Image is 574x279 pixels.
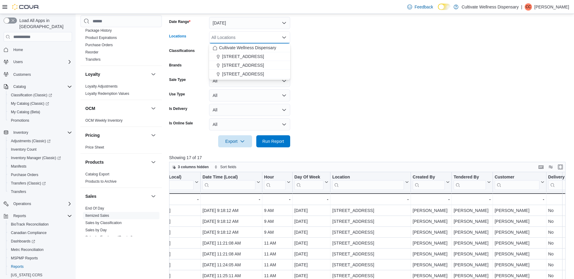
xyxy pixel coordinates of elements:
img: Cova [12,4,39,10]
span: My Catalog (Beta) [11,110,40,114]
div: 9 AM [264,218,290,225]
span: Inventory Count [8,146,72,153]
a: Transfers (Classic) [8,180,48,187]
a: Inventory Count [8,146,39,153]
button: [STREET_ADDRESS] [209,70,290,79]
button: Users [11,58,25,66]
a: Inventory Manager (Classic) [6,154,74,162]
button: Loyalty [150,71,157,78]
p: | [521,3,522,11]
span: Users [11,58,72,66]
span: End Of Day [85,206,104,211]
span: Users [13,59,23,64]
div: [STREET_ADDRESS] [332,218,409,225]
a: MSPMP Reports [8,255,40,262]
label: Brands [169,63,182,68]
div: Date Time (Local) [202,175,255,190]
span: Feedback [415,4,433,10]
div: [PERSON_NAME] [494,250,544,258]
a: Transfers [85,57,100,62]
span: Transfers [11,189,26,194]
div: - [264,196,290,203]
button: Close list of options [282,35,287,40]
div: [DATE] [294,261,328,268]
h3: Products [85,159,104,165]
span: Inventory Count [11,147,37,152]
button: All [209,75,290,87]
div: Choose from the following options [209,43,290,79]
a: [US_STATE] CCRS [8,271,45,279]
span: My Catalog (Classic) [11,101,49,106]
span: [STREET_ADDRESS] [222,62,264,68]
div: [DATE] [157,218,198,225]
a: My Catalog (Classic) [8,100,51,107]
a: Dashboards [6,237,74,245]
div: Created By [413,175,445,190]
div: [DATE] 9:18:12 AM [202,218,260,225]
span: Adjustments (Classic) [8,137,72,145]
div: - [294,196,328,203]
a: Metrc Reconciliation [8,246,46,253]
div: [PERSON_NAME] [494,261,544,268]
span: Reorder [85,50,98,55]
a: Catalog Export [85,172,109,176]
div: Christopher Cochran [525,3,532,11]
div: [PERSON_NAME] [413,218,450,225]
div: [STREET_ADDRESS] [332,229,409,236]
button: Reports [6,262,74,271]
div: [DATE] [294,239,328,247]
label: Date Range [169,19,191,24]
a: Price Sheet [85,145,104,149]
div: Customer [494,175,539,180]
button: Date Time (Local) [202,175,260,190]
span: CC [526,3,531,11]
a: Adjustments (Classic) [8,137,53,145]
div: - [454,196,490,203]
a: My Catalog (Beta) [8,108,43,116]
button: My Catalog (Beta) [6,108,74,116]
span: [STREET_ADDRESS] [222,53,264,59]
a: Dashboards [8,238,38,245]
button: 3 columns hidden [169,163,211,171]
span: Manifests [8,163,72,170]
button: Day Of Week [294,175,328,190]
div: [PERSON_NAME] [494,218,544,225]
span: Adjustments (Classic) [11,139,51,143]
div: - [332,196,409,203]
span: Itemized Sales [85,213,109,218]
button: [STREET_ADDRESS] [209,52,290,61]
a: Sales by Employee (Created) [85,235,133,239]
button: All [209,104,290,116]
div: [DATE] [294,250,328,258]
button: Transfers [6,188,74,196]
input: Dark Mode [438,4,451,10]
div: [PERSON_NAME] [494,239,544,247]
div: [PERSON_NAME] [494,229,544,236]
div: - [202,196,260,203]
div: [STREET_ADDRESS] [332,250,409,258]
a: Inventory Manager (Classic) [8,154,63,162]
button: Enter fullscreen [557,163,564,171]
a: Package History [85,28,112,33]
span: Purchase Orders [11,172,38,177]
span: Manifests [11,164,26,169]
h3: Loyalty [85,71,100,77]
div: [DATE] [157,261,198,268]
div: [DATE] 9:18:12 AM [202,207,260,214]
span: BioTrack Reconciliation [8,221,72,228]
button: Products [85,159,149,165]
span: Reports [11,264,24,269]
span: MSPMP Reports [11,256,38,261]
a: Products to Archive [85,179,116,184]
label: Use Type [169,92,185,97]
button: Cultivate Wellness Dispensary [209,43,290,52]
span: Operations [13,201,31,206]
a: Classification (Classic) [6,91,74,99]
button: Customer [494,175,544,190]
div: [DATE] 9:18:12 AM [202,229,260,236]
span: Catalog [13,84,26,89]
button: OCM [150,105,157,112]
span: Transfers (Classic) [11,181,46,186]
